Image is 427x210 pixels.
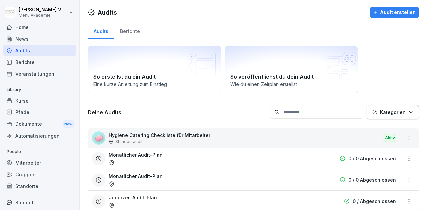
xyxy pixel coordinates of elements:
[3,169,76,180] a: Gruppen
[115,139,143,145] p: Standort audit
[88,22,114,39] a: Audits
[3,95,76,106] a: Kurse
[373,9,416,16] div: Audit erstellen
[109,132,210,139] p: Hygiene Catering Checkliste für Mitarbeiter
[109,194,157,201] h3: Jederzeit Audit-Plan
[3,21,76,33] a: Home
[3,130,76,142] a: Automatisierungen
[348,155,396,162] p: 0 / 0 Abgeschlossen
[88,46,221,93] a: So erstellst du ein AuditEine kurze Anleitung zum Einstieg
[370,7,419,18] button: Audit erstellen
[230,81,352,88] p: Wie du einen Zeitplan erstellst
[3,146,76,157] p: People
[114,22,146,39] a: Berichte
[3,197,76,208] div: Support
[3,45,76,56] a: Audits
[3,157,76,169] a: Mitarbeiter
[88,109,267,116] h3: Deine Audits
[3,68,76,80] a: Veranstaltungen
[98,8,117,17] h1: Audits
[3,118,76,130] a: DokumenteNew
[19,7,67,13] p: [PERSON_NAME] Vehring
[63,120,74,128] div: New
[367,105,419,119] button: Kategorien
[380,109,406,116] p: Kategorien
[109,151,163,158] h3: Monatlicher Audit-Plan
[348,176,396,183] p: 0 / 0 Abgeschlossen
[3,106,76,118] a: Pfade
[383,134,397,142] div: Aktiv
[3,118,76,130] div: Dokumente
[353,198,396,205] p: 0 / Abgeschlossen
[93,73,216,81] h2: So erstellst du ein Audit
[230,73,352,81] h2: So veröffentlichst du dein Audit
[3,33,76,45] a: News
[19,13,67,18] p: Menü Akademie
[3,84,76,95] p: Library
[225,46,358,93] a: So veröffentlichst du dein AuditWie du einen Zeitplan erstellst
[109,173,163,180] h3: Monatlicher Audit-Plan
[3,180,76,192] a: Standorte
[93,81,216,88] p: Eine kurze Anleitung zum Einstieg
[92,131,105,145] div: 🧼
[3,56,76,68] a: Berichte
